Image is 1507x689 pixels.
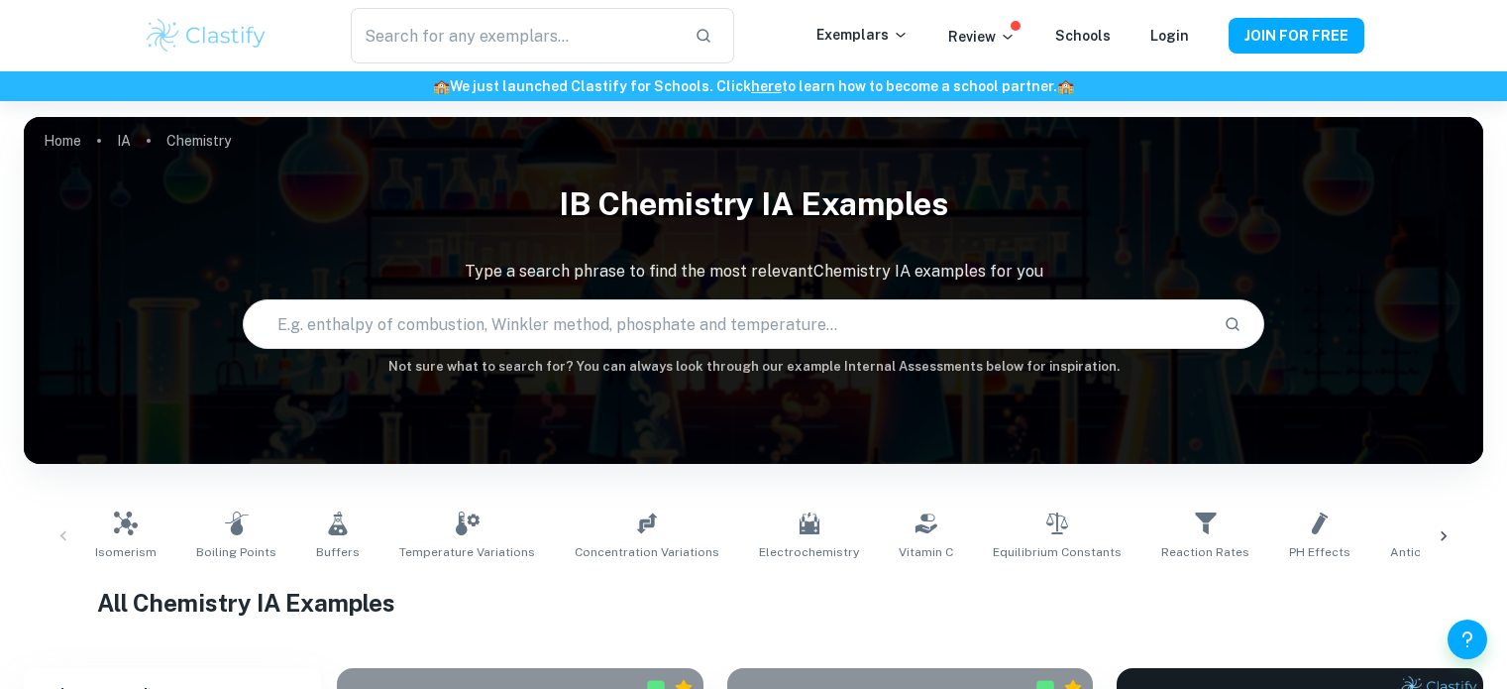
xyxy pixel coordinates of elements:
a: Schools [1055,28,1111,44]
p: Review [948,26,1016,48]
span: 🏫 [1057,78,1074,94]
button: JOIN FOR FREE [1229,18,1364,54]
a: Login [1150,28,1189,44]
button: Help and Feedback [1448,620,1487,659]
a: here [751,78,782,94]
img: Clastify logo [144,16,269,56]
h6: We just launched Clastify for Schools. Click to learn how to become a school partner. [4,75,1503,97]
input: Search for any exemplars... [351,8,678,63]
span: 🏫 [433,78,450,94]
p: Exemplars [816,24,909,46]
